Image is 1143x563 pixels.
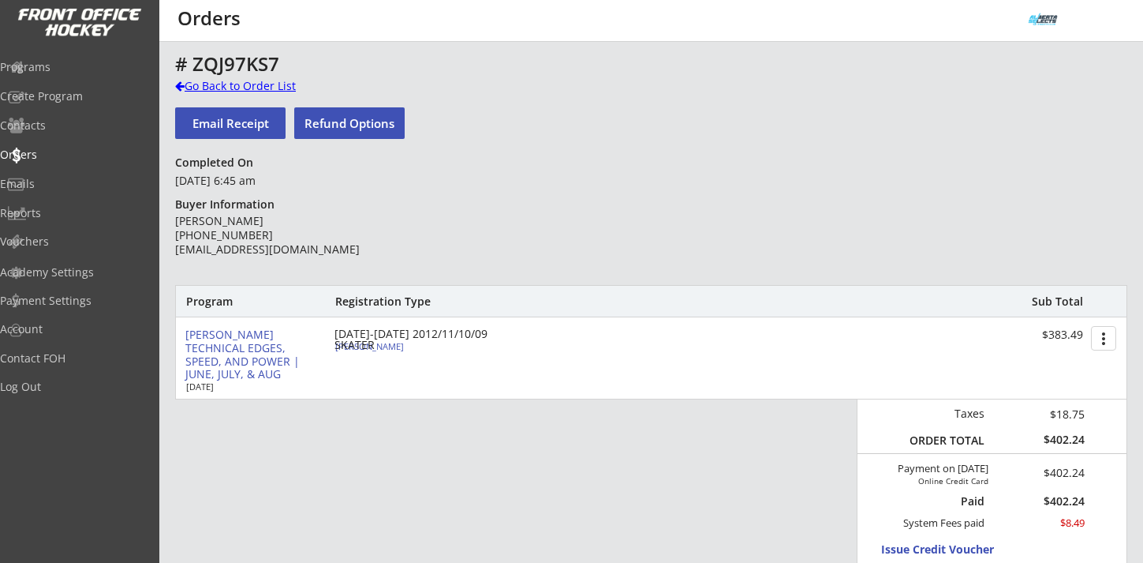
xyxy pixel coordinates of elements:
div: System Fees paid [889,516,984,530]
div: [DATE] 6:45 am [175,173,403,189]
div: $8.49 [995,516,1085,530]
div: Payment on [DATE] [863,463,988,475]
div: $402.24 [1009,467,1085,479]
div: Sub Total [1014,295,1083,309]
button: Issue Credit Voucher [881,539,1027,560]
div: Taxes [902,407,984,421]
div: Paid [912,494,984,509]
div: Buyer Information [175,197,282,212]
div: ORDER TOTAL [902,434,984,448]
div: Program [186,295,271,309]
div: Registration Type [335,295,516,309]
button: Email Receipt [175,107,286,139]
div: Online Credit Card [899,476,988,486]
div: Completed On [175,156,260,170]
button: Refund Options [294,107,405,139]
div: $402.24 [995,433,1085,447]
div: $383.49 [985,328,1083,342]
div: [PERSON_NAME] TECHNICAL EDGES, SPEED, AND POWER | JUNE, JULY, & AUG [185,328,322,381]
div: # ZQJ97KS7 [175,54,931,73]
div: Go Back to Order List [175,78,338,94]
div: [PERSON_NAME] [PHONE_NUMBER] [EMAIL_ADDRESS][DOMAIN_NAME] [175,214,403,257]
div: $18.75 [995,406,1085,422]
div: [DATE] [186,382,312,391]
button: more_vert [1091,326,1116,351]
div: $402.24 [995,496,1085,507]
div: [DATE]-[DATE] 2012/11/10/09 SKATER [334,328,516,351]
